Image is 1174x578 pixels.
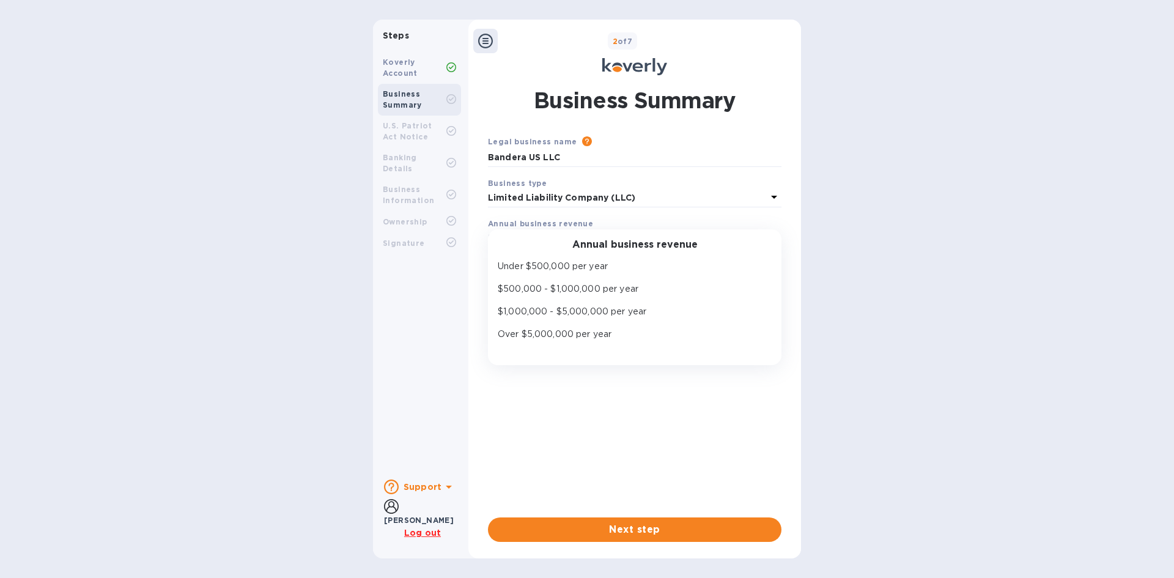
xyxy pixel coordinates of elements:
p: Select annual business revenue [488,232,621,245]
b: [PERSON_NAME] [384,516,454,525]
h3: Annual business revenue [572,239,698,251]
span: 2 [613,37,618,46]
b: Support [404,482,441,492]
b: Business Summary [383,89,422,109]
u: Log out [404,528,441,538]
b: Legal business name [488,137,577,146]
b: Signature [383,239,425,248]
b: of 7 [613,37,633,46]
b: Banking Details [383,153,417,173]
b: Annual business revenue [488,219,593,228]
p: $1,000,000 - $5,000,000 per year [498,305,762,318]
b: Business type [488,179,547,188]
p: $500,000 - $1,000,000 per year [498,283,762,295]
b: Koverly Account [383,57,418,78]
b: Business Information [383,185,434,205]
b: U.S. Patriot Act Notice [383,121,432,141]
b: Limited Liability Company (LLC) [488,193,635,202]
span: Next step [498,522,772,537]
input: Enter legal business name [488,149,781,167]
b: Steps [383,31,409,40]
b: Ownership [383,217,427,226]
h1: Business Summary [534,85,736,116]
p: Over $5,000,000 per year [498,328,762,341]
p: Under $500,000 per year [498,260,762,273]
button: Next step [488,517,781,542]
